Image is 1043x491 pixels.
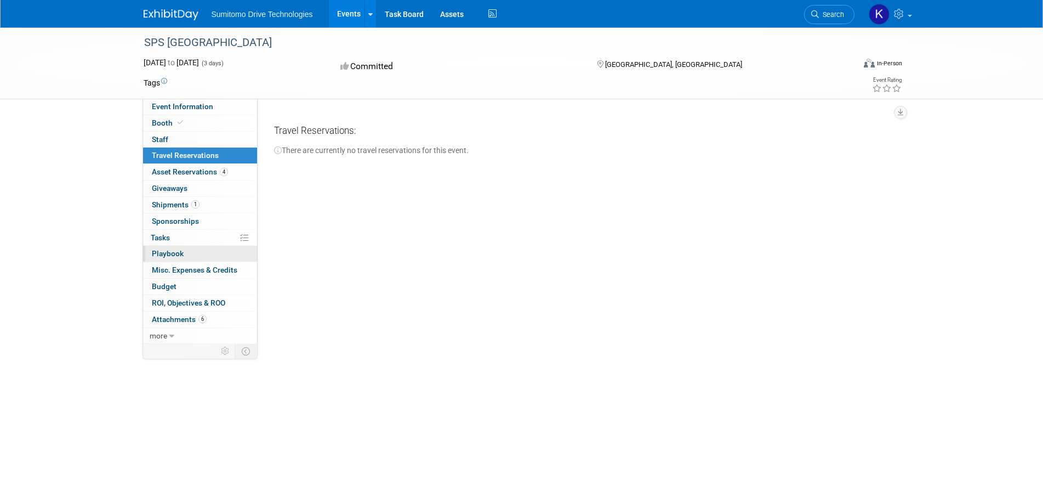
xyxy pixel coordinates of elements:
[869,4,890,25] img: Karlaa Gregory
[178,120,183,126] i: Booth reservation complete
[143,115,257,131] a: Booth
[151,233,170,242] span: Tasks
[140,33,838,53] div: SPS [GEOGRAPHIC_DATA]
[864,59,875,67] img: Format-Inperson.png
[143,197,257,213] a: Shipments1
[274,142,892,156] div: There are currently no travel reservations for this event.
[143,230,257,246] a: Tasks
[216,344,235,358] td: Personalize Event Tab Strip
[152,217,199,225] span: Sponsorships
[235,344,257,358] td: Toggle Event Tabs
[143,180,257,196] a: Giveaways
[143,213,257,229] a: Sponsorships
[804,5,854,24] a: Search
[201,60,224,67] span: (3 days)
[143,262,257,278] a: Misc. Expenses & Credits
[152,118,185,127] span: Booth
[152,298,225,307] span: ROI, Objectives & ROO
[876,59,902,67] div: In-Person
[152,200,200,209] span: Shipments
[212,10,313,19] span: Sumitomo Drive Technologies
[152,249,184,258] span: Playbook
[152,282,176,291] span: Budget
[143,328,257,344] a: more
[872,77,902,83] div: Event Rating
[152,266,237,274] span: Misc. Expenses & Credits
[152,151,219,160] span: Travel Reservations
[152,315,207,324] span: Attachments
[166,58,176,67] span: to
[150,331,167,340] span: more
[152,135,168,144] span: Staff
[220,168,228,176] span: 4
[143,148,257,163] a: Travel Reservations
[152,184,187,193] span: Giveaways
[144,9,198,20] img: ExhibitDay
[337,57,579,76] div: Committed
[198,315,207,323] span: 6
[144,77,167,88] td: Tags
[144,58,199,67] span: [DATE] [DATE]
[143,164,257,180] a: Asset Reservations4
[143,99,257,115] a: Event Information
[274,125,892,142] div: Travel Reservations:
[143,312,257,328] a: Attachments6
[819,10,844,19] span: Search
[191,200,200,208] span: 1
[152,102,213,111] span: Event Information
[152,167,228,176] span: Asset Reservations
[143,279,257,295] a: Budget
[143,295,257,311] a: ROI, Objectives & ROO
[605,60,742,69] span: [GEOGRAPHIC_DATA], [GEOGRAPHIC_DATA]
[143,132,257,148] a: Staff
[790,57,903,74] div: Event Format
[143,246,257,262] a: Playbook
